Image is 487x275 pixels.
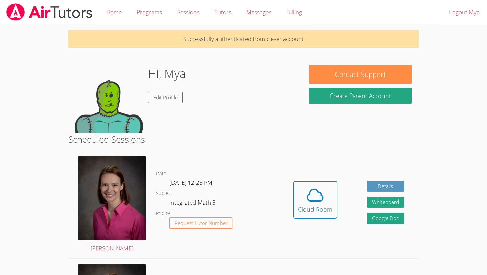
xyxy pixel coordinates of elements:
a: Details [367,181,404,192]
button: Whiteboard [367,197,404,208]
button: Create Parent Account [309,88,412,104]
span: Request Tutor Number [175,220,228,226]
button: Cloud Room [293,181,337,219]
a: Edit Profile [148,92,183,103]
img: Miller_Becky_headshot%20(3).jpg [78,156,146,240]
p: Successfully authenticated from clever account [68,30,419,48]
dt: Subject [156,189,172,198]
h2: Scheduled Sessions [68,133,419,146]
h1: Hi, Mya [148,65,186,82]
dt: Date [156,170,166,178]
img: default.png [75,65,143,133]
dd: Integrated Math 3 [169,198,217,209]
div: Cloud Room [298,205,332,214]
button: Request Tutor Number [169,217,233,229]
button: Contact Support [309,65,412,84]
span: [DATE] 12:25 PM [169,178,212,186]
a: [PERSON_NAME] [78,156,146,253]
a: Google Doc [367,213,404,224]
span: Messages [246,8,272,16]
img: airtutors_banner-c4298cdbf04f3fff15de1276eac7730deb9818008684d7c2e4769d2f7ddbe033.png [6,3,93,21]
dt: Phone [156,209,170,218]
